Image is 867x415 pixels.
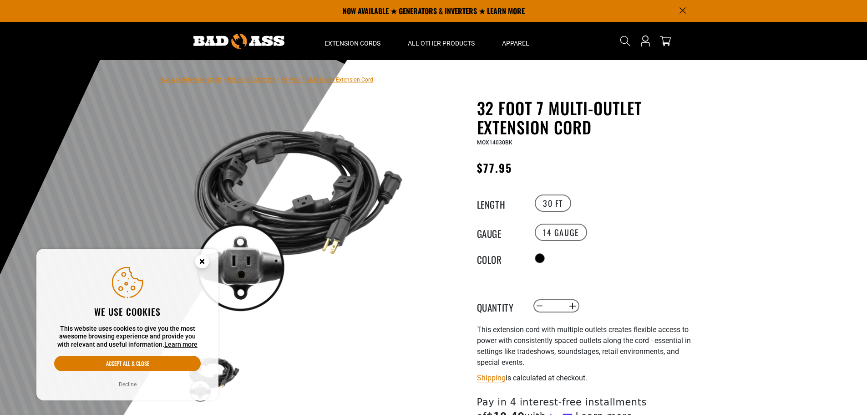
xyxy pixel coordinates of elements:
span: This extension cord with multiple outlets creates flexible access to power with consistently spac... [477,325,691,367]
img: Bad Ass Extension Cords [193,34,284,49]
h2: We use cookies [54,306,201,318]
a: Return to Collection [228,77,276,83]
label: Quantity [477,300,522,312]
span: Apparel [502,39,529,47]
summary: Apparel [488,22,543,60]
legend: Length [477,197,522,209]
aside: Cookie Consent [36,249,218,401]
span: › [224,77,226,83]
label: 14 Gauge [535,224,587,241]
summary: All Other Products [394,22,488,60]
span: $77.95 [477,159,512,176]
p: This website uses cookies to give you the most awesome browsing experience and provide you with r... [54,325,201,349]
button: Decline [116,380,139,389]
div: is calculated at checkout. [477,372,700,384]
button: Accept all & close [54,356,201,371]
img: black [188,100,407,320]
legend: Gauge [477,226,522,238]
summary: Extension Cords [311,22,394,60]
a: Learn more [164,341,198,348]
span: › [278,77,279,83]
a: Bad Ass Extension Cords [161,77,222,83]
nav: breadcrumbs [161,74,373,85]
h1: 32 Foot 7 Multi-Outlet Extension Cord [477,98,700,137]
span: Extension Cords [324,39,380,47]
span: MOX14030BK [477,139,512,146]
label: 30 FT [535,195,571,212]
span: 32 Foot 7 Multi-Outlet Extension Cord [281,77,373,83]
span: All Other Products [408,39,475,47]
legend: Color [477,252,522,264]
a: Shipping [477,374,506,382]
summary: Search [618,34,633,48]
